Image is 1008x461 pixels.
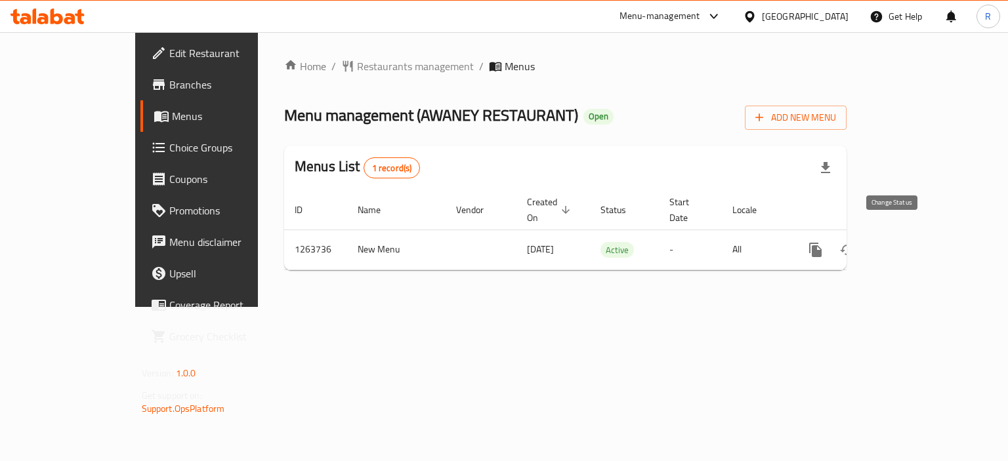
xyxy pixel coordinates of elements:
span: Start Date [669,194,706,226]
div: Active [600,242,634,258]
span: Add New Menu [755,110,836,126]
span: 1.0.0 [176,365,196,382]
button: Add New Menu [745,106,847,130]
a: Upsell [140,258,304,289]
span: Restaurants management [357,58,474,74]
span: Menu disclaimer [169,234,293,250]
td: All [722,230,789,270]
table: enhanced table [284,190,936,270]
button: more [800,234,831,266]
nav: breadcrumb [284,58,847,74]
td: 1263736 [284,230,347,270]
span: Name [358,202,398,218]
div: [GEOGRAPHIC_DATA] [762,9,849,24]
span: [DATE] [527,241,554,258]
span: Coupons [169,171,293,187]
span: Menu management ( AWANEY RESTAURANT ) [284,100,578,130]
th: Actions [789,190,936,230]
span: Vendor [456,202,501,218]
a: Restaurants management [341,58,474,74]
span: Grocery Checklist [169,329,293,344]
span: Created On [527,194,574,226]
li: / [479,58,484,74]
span: Get support on: [142,387,202,404]
a: Grocery Checklist [140,321,304,352]
a: Promotions [140,195,304,226]
td: - [659,230,722,270]
span: Choice Groups [169,140,293,155]
span: Version: [142,365,174,382]
div: Export file [810,152,841,184]
span: Upsell [169,266,293,281]
div: Total records count [364,157,421,178]
li: / [331,58,336,74]
td: New Menu [347,230,446,270]
span: Coverage Report [169,297,293,313]
span: Locale [732,202,774,218]
h2: Menus List [295,157,420,178]
span: Active [600,243,634,258]
span: Status [600,202,643,218]
span: ID [295,202,320,218]
span: Menus [172,108,293,124]
span: Branches [169,77,293,92]
a: Menu disclaimer [140,226,304,258]
span: R [985,9,991,24]
div: Menu-management [619,9,700,24]
a: Coverage Report [140,289,304,321]
a: Coupons [140,163,304,195]
span: 1 record(s) [364,162,420,174]
span: Open [583,111,614,122]
span: Promotions [169,203,293,218]
a: Choice Groups [140,132,304,163]
a: Home [284,58,326,74]
span: Menus [505,58,535,74]
a: Branches [140,69,304,100]
div: Open [583,109,614,125]
span: Edit Restaurant [169,45,293,61]
a: Support.OpsPlatform [142,400,225,417]
a: Menus [140,100,304,132]
a: Edit Restaurant [140,37,304,69]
